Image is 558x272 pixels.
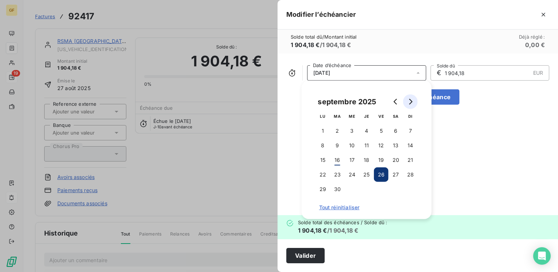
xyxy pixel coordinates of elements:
button: 7 [403,124,418,138]
button: Go to next month [403,94,418,109]
div: Open Intercom Messenger [533,247,551,265]
button: Go to previous month [389,94,403,109]
h6: / 1 904,18 € [291,40,357,49]
button: 1 [316,124,330,138]
button: 6 [389,124,403,138]
button: 29 [316,182,330,197]
button: 4 [359,124,374,138]
button: 16 [330,153,345,167]
button: 18 [359,153,374,167]
span: [DATE] [313,70,330,76]
button: 2 [330,124,345,138]
button: 12 [374,138,389,153]
button: 8 [316,138,330,153]
button: 10 [345,138,359,153]
button: Valider [286,248,325,263]
button: 30 [330,182,345,197]
button: 27 [389,167,403,182]
button: 28 [403,167,418,182]
button: 15 [316,153,330,167]
button: 22 [316,167,330,182]
button: 24 [345,167,359,182]
button: 13 [389,138,403,153]
button: 3 [345,124,359,138]
div: septembre 2025 [316,96,379,108]
th: lundi [316,109,330,124]
span: Solde total dû / Montant initial [291,34,357,40]
h6: / 1 904,18 € [298,226,387,235]
button: 21 [403,153,418,167]
button: 17 [345,153,359,167]
span: Solde total des échéances / Solde dû : [298,219,387,225]
button: 26 [374,167,389,182]
h5: Modifier l’échéancier [286,9,356,20]
th: dimanche [403,109,418,124]
button: 19 [374,153,389,167]
span: 1 904,18 € [298,227,327,234]
h6: 0,00 € [525,40,545,49]
span: Déjà réglé : [519,34,545,40]
button: 20 [389,153,403,167]
button: 14 [403,138,418,153]
button: 9 [330,138,345,153]
button: 5 [374,124,389,138]
th: jeudi [359,109,374,124]
span: Tout réinitialiser [319,205,414,210]
th: samedi [389,109,403,124]
th: mercredi [345,109,359,124]
th: vendredi [374,109,389,124]
span: 1 904,18 € [291,41,320,48]
button: 11 [359,138,374,153]
button: 25 [359,167,374,182]
th: mardi [330,109,345,124]
button: 23 [330,167,345,182]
